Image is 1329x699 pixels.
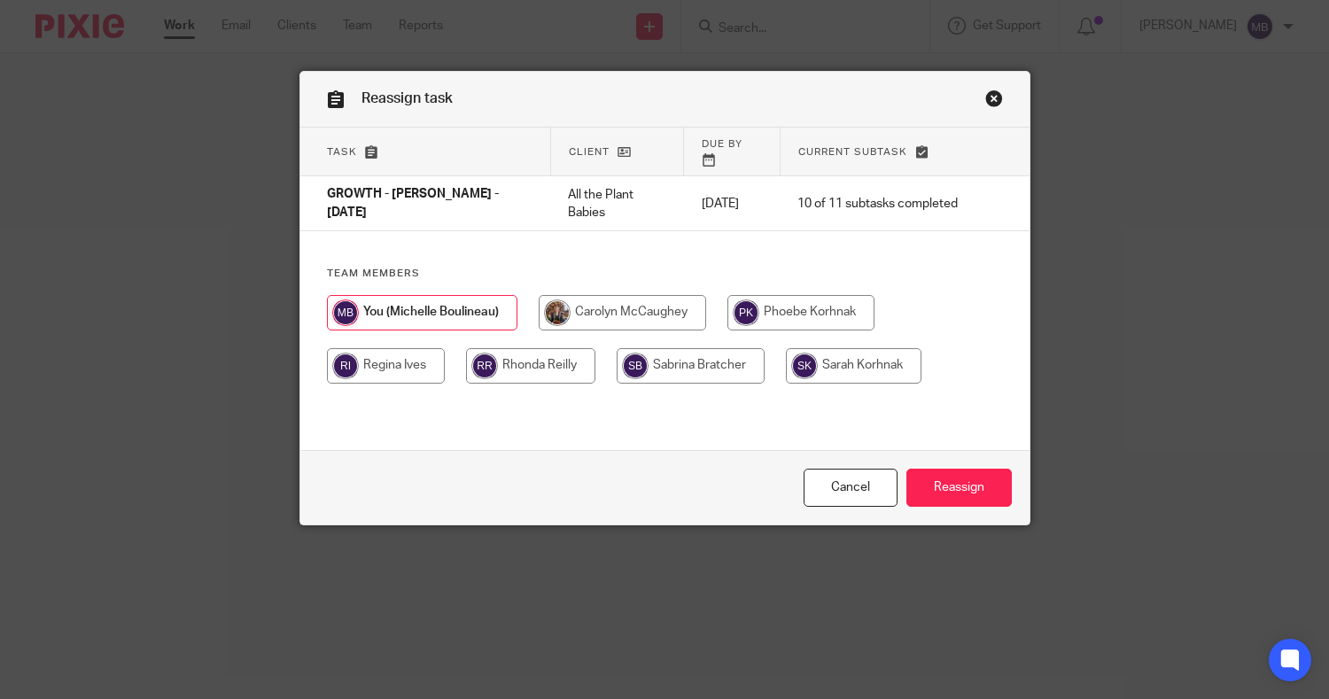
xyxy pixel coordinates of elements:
span: Current subtask [798,147,907,157]
span: GROWTH - [PERSON_NAME] - [DATE] [327,189,499,220]
a: Close this dialog window [985,89,1003,113]
p: [DATE] [702,195,763,213]
span: Due by [702,139,742,149]
h4: Team members [327,267,1003,281]
input: Reassign [906,469,1012,507]
span: Client [569,147,610,157]
span: Task [327,147,357,157]
span: Reassign task [361,91,453,105]
a: Close this dialog window [804,469,898,507]
td: 10 of 11 subtasks completed [780,176,975,231]
p: All the Plant Babies [568,186,665,222]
